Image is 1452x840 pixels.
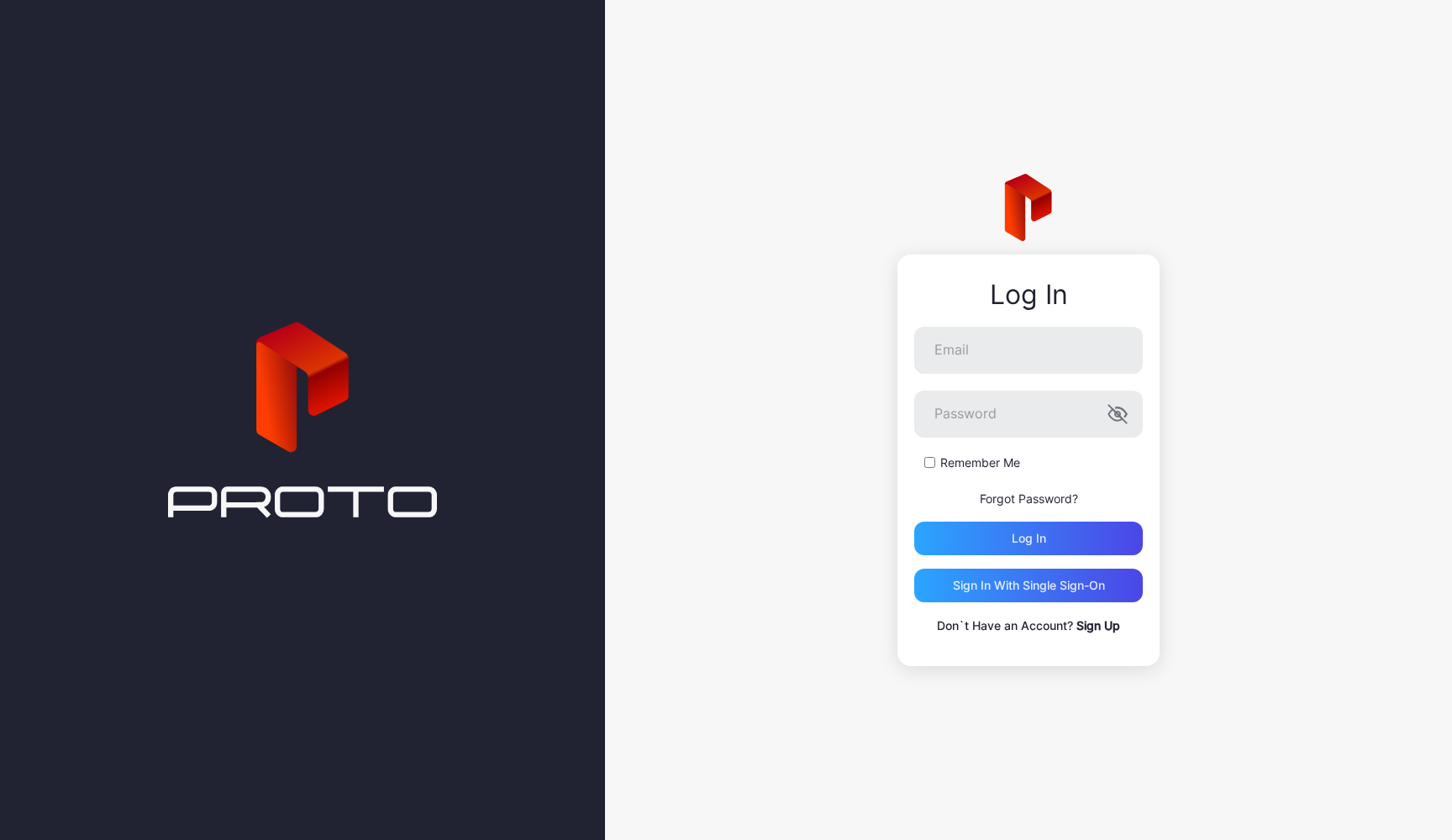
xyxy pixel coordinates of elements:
[914,616,1143,636] p: Don`t Have an Account?
[914,522,1143,555] button: Log in
[953,579,1105,592] div: Sign in With Single Sign-On
[914,391,1143,438] input: Password
[1012,532,1046,545] div: Log in
[914,569,1143,602] button: Sign in With Single Sign-On
[980,491,1078,506] a: Forgot Password?
[1076,618,1120,633] a: Sign Up
[940,454,1020,471] label: Remember Me
[1107,404,1128,424] button: Password
[914,280,1143,310] div: Log In
[914,327,1143,374] input: Email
